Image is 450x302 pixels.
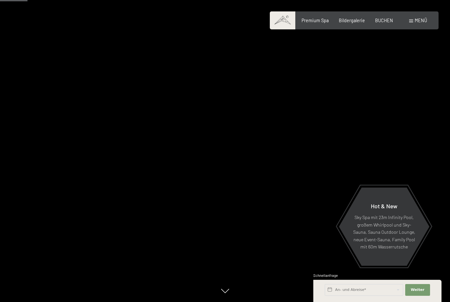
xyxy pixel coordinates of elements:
[302,18,329,23] a: Premium Spa
[371,202,397,210] span: Hot & New
[339,18,365,23] a: Bildergalerie
[338,187,430,266] a: Hot & New Sky Spa mit 23m Infinity Pool, großem Whirlpool und Sky-Sauna, Sauna Outdoor Lounge, ne...
[353,214,415,251] p: Sky Spa mit 23m Infinity Pool, großem Whirlpool und Sky-Sauna, Sauna Outdoor Lounge, neue Event-S...
[415,18,427,23] span: Menü
[411,287,424,293] span: Weiter
[405,284,430,296] button: Weiter
[313,273,338,278] span: Schnellanfrage
[375,18,393,23] a: BUCHEN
